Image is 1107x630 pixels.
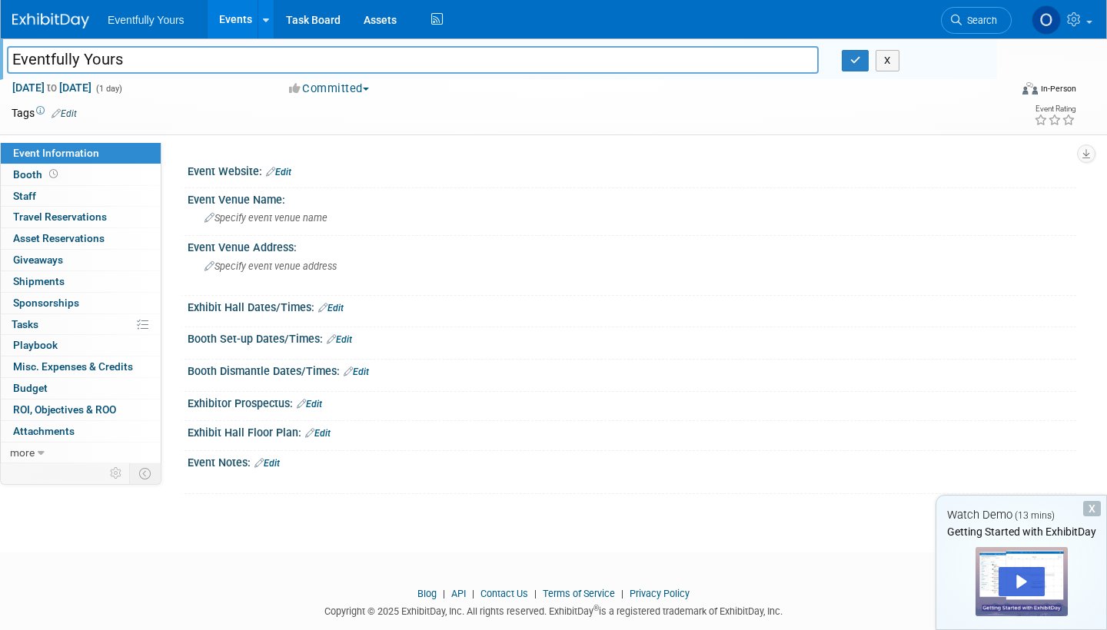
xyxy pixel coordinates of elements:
a: Tasks [1,314,161,335]
a: Edit [327,334,352,345]
a: Terms of Service [543,588,615,599]
a: Edit [344,366,369,377]
div: Event Rating [1034,105,1075,113]
a: Playbook [1,335,161,356]
div: Getting Started with ExhibitDay [936,524,1106,539]
span: Asset Reservations [13,232,105,244]
button: X [876,50,899,71]
a: Blog [417,588,437,599]
span: Specify event venue address [204,260,337,272]
span: Booth not reserved yet [46,168,61,180]
div: Event Notes: [188,451,1076,471]
a: Edit [254,458,280,469]
button: Committed [284,81,375,97]
span: | [468,588,478,599]
a: Attachments [1,421,161,442]
a: Event Information [1,143,161,164]
span: more [10,446,35,459]
div: Booth Set-up Dates/Times: [188,327,1076,347]
span: [DATE] [DATE] [12,81,92,94]
span: Eventfully Yours [108,14,184,26]
div: Watch Demo [936,507,1106,523]
span: Staff [13,190,36,202]
span: Playbook [13,339,58,351]
span: | [617,588,627,599]
a: Edit [297,399,322,409]
a: Sponsorships [1,293,161,313]
a: Search [941,7,1012,34]
img: Olawunmi Amusa [1032,5,1061,35]
div: Event Venue Address: [188,236,1076,255]
span: Attachments [13,425,75,437]
a: Privacy Policy [630,588,690,599]
div: Play [999,567,1045,596]
div: Exhibitor Prospectus: [188,392,1076,412]
span: Event Information [13,147,99,159]
div: In-Person [1040,83,1076,94]
span: Specify event venue name [204,212,327,224]
span: Misc. Expenses & Credits [13,360,133,373]
a: Staff [1,186,161,207]
td: Personalize Event Tab Strip [103,463,130,483]
span: Tasks [12,318,38,330]
div: Event Website: [188,160,1076,180]
a: Travel Reservations [1,207,161,227]
div: Dismiss [1083,501,1101,516]
div: Event Venue Name: [188,188,1076,207]
span: Travel Reservations [13,211,107,223]
span: Search [962,15,997,26]
span: (1 day) [95,84,122,94]
span: to [45,81,59,94]
a: Budget [1,378,161,399]
a: Edit [52,108,77,119]
a: Asset Reservations [1,228,161,249]
a: Edit [305,428,331,439]
img: Format-Inperson.png [1022,82,1038,94]
a: Misc. Expenses & Credits [1,356,161,377]
span: Budget [13,382,48,394]
a: Shipments [1,271,161,292]
span: ROI, Objectives & ROO [13,403,116,416]
img: ExhibitDay [12,13,89,28]
a: ROI, Objectives & ROO [1,400,161,420]
span: Shipments [13,275,65,287]
span: | [439,588,449,599]
a: Edit [266,167,291,177]
span: (13 mins) [1015,510,1055,521]
div: Booth Dismantle Dates/Times: [188,360,1076,380]
span: Booth [13,168,61,181]
a: Booth [1,164,161,185]
span: Sponsorships [13,297,79,309]
div: Exhibit Hall Floor Plan: [188,421,1076,441]
span: | [530,588,540,599]
a: more [1,443,161,463]
div: Event Format [918,80,1076,103]
span: Giveaways [13,254,63,266]
a: API [451,588,466,599]
div: Exhibit Hall Dates/Times: [188,296,1076,316]
td: Toggle Event Tabs [130,463,161,483]
td: Tags [12,105,77,121]
a: Contact Us [480,588,528,599]
a: Edit [318,303,344,313]
a: Giveaways [1,250,161,270]
sup: ® [593,604,599,612]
